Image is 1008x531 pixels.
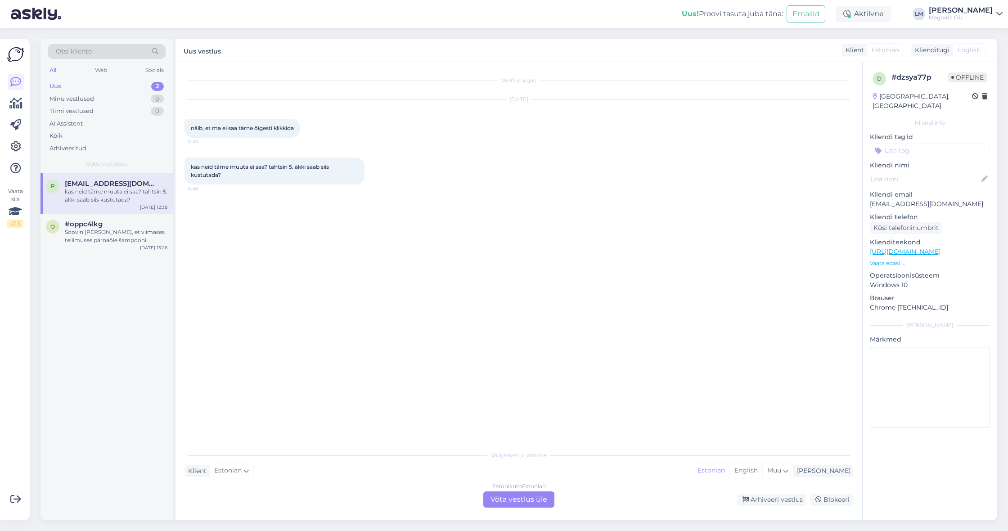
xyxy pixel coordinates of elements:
[184,95,853,103] div: [DATE]
[144,64,166,76] div: Socials
[870,238,990,247] p: Klienditeekond
[184,451,853,459] div: Valige keel ja vastake
[140,204,167,211] div: [DATE] 12:38
[767,466,781,474] span: Muu
[214,466,242,476] span: Estonian
[65,188,167,204] div: kas neid tärne muuta ei saa? tahtsin 5. äkki saab siis kustutada?
[957,45,981,55] span: English
[872,45,899,55] span: Estonian
[65,228,167,244] div: Soovin [PERSON_NAME], et viimases tellimuses pärnaõie šampooni täitepakendi kork lasi läbi. Ei ki...
[184,466,207,476] div: Klient
[50,223,55,230] span: o
[49,94,94,103] div: Minu vestlused
[7,220,23,228] div: 2 / 3
[911,45,949,55] div: Klienditugi
[184,76,853,85] div: Vestlus algas
[913,8,925,20] div: LM
[873,92,972,111] div: [GEOGRAPHIC_DATA], [GEOGRAPHIC_DATA]
[693,464,729,477] div: Estonian
[870,222,942,234] div: Küsi telefoninumbrit
[191,125,294,131] span: näib, et ma ei saa tärne õigesti klikkida
[870,174,980,184] input: Lisa nimi
[870,271,990,280] p: Operatsioonisüsteem
[492,482,546,490] div: Estonian to Estonian
[729,464,762,477] div: English
[191,163,330,178] span: kas neid tärne muuta ei saa? tahtsin 5. äkki saab siis kustutada?
[86,160,128,168] span: Uued vestlused
[870,335,990,344] p: Märkmed
[870,293,990,303] p: Brauser
[65,180,158,188] span: pille.harmaorg@gmail.com
[870,161,990,170] p: Kliendi nimi
[870,190,990,199] p: Kliendi email
[870,119,990,127] div: Kliendi info
[187,185,221,192] span: 12:38
[151,107,164,116] div: 0
[184,44,221,56] label: Uus vestlus
[483,491,554,508] div: Võta vestlus üle
[51,183,55,189] span: p
[870,247,940,256] a: [URL][DOMAIN_NAME]
[7,46,24,63] img: Askly Logo
[870,132,990,142] p: Kliendi tag'id
[870,144,990,157] input: Lisa tag
[49,107,94,116] div: Tiimi vestlused
[65,220,103,228] span: #oppc4lkg
[870,212,990,222] p: Kliendi telefon
[682,9,699,18] b: Uus!
[49,119,83,128] div: AI Assistent
[870,199,990,209] p: [EMAIL_ADDRESS][DOMAIN_NAME]
[842,45,864,55] div: Klient
[151,82,164,91] div: 2
[870,321,990,329] div: [PERSON_NAME]
[7,187,23,228] div: Vaata siia
[737,494,806,506] div: Arhiveeri vestlus
[682,9,783,19] div: Proovi tasuta juba täna:
[48,64,58,76] div: All
[140,244,167,251] div: [DATE] 13:26
[93,64,109,76] div: Web
[891,72,948,83] div: # dzsya77p
[810,494,853,506] div: Blokeeri
[929,7,993,14] div: [PERSON_NAME]
[877,75,882,82] span: d
[151,94,164,103] div: 0
[870,303,990,312] p: Chrome [TECHNICAL_ID]
[49,82,61,91] div: Uus
[787,5,825,22] button: Emailid
[929,7,1003,21] a: [PERSON_NAME]Magrada OÜ
[870,259,990,267] p: Vaata edasi ...
[948,72,987,82] span: Offline
[49,131,63,140] div: Kõik
[56,47,92,56] span: Otsi kliente
[870,280,990,290] p: Windows 10
[929,14,993,21] div: Magrada OÜ
[187,138,221,145] span: 12:20
[836,6,891,22] div: Aktiivne
[49,144,86,153] div: Arhiveeritud
[793,466,850,476] div: [PERSON_NAME]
